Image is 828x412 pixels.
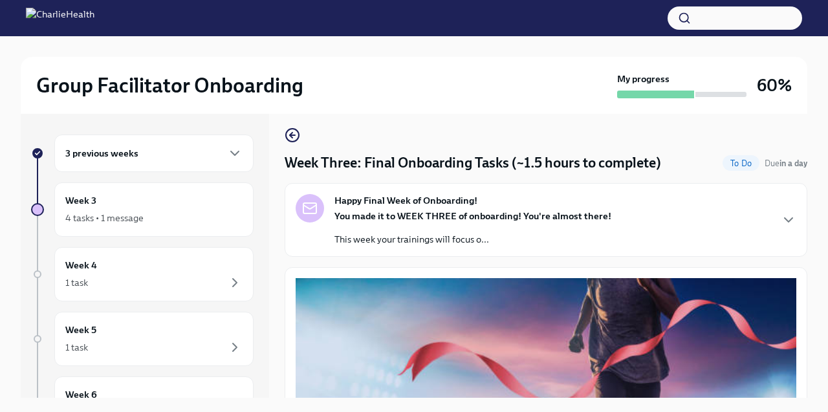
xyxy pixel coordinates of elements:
[765,158,807,168] span: Due
[65,211,144,224] div: 4 tasks • 1 message
[334,233,611,246] p: This week your trainings will focus o...
[31,247,254,301] a: Week 41 task
[723,158,759,168] span: To Do
[65,323,96,337] h6: Week 5
[285,153,661,173] h4: Week Three: Final Onboarding Tasks (~1.5 hours to complete)
[65,276,88,289] div: 1 task
[65,193,96,208] h6: Week 3
[334,194,477,207] strong: Happy Final Week of Onboarding!
[765,157,807,169] span: September 27th, 2025 09:00
[617,72,670,85] strong: My progress
[65,146,138,160] h6: 3 previous weeks
[31,312,254,366] a: Week 51 task
[757,74,792,97] h3: 60%
[65,387,97,402] h6: Week 6
[36,72,303,98] h2: Group Facilitator Onboarding
[334,210,611,222] strong: You made it to WEEK THREE of onboarding! You're almost there!
[65,341,88,354] div: 1 task
[54,135,254,172] div: 3 previous weeks
[65,258,97,272] h6: Week 4
[31,182,254,237] a: Week 34 tasks • 1 message
[26,8,94,28] img: CharlieHealth
[779,158,807,168] strong: in a day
